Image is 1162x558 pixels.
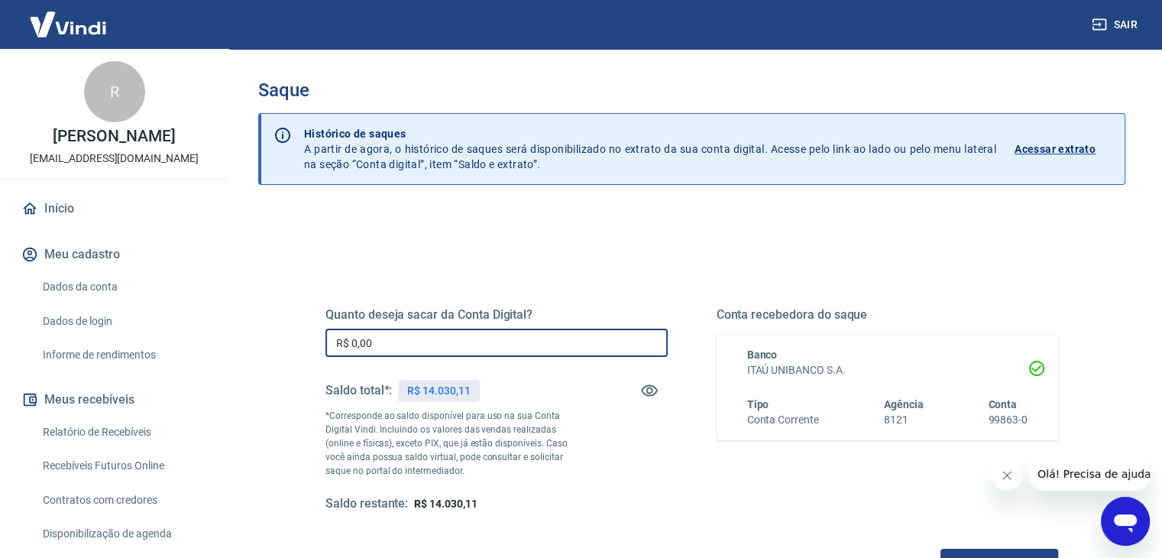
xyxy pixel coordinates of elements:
h5: Quanto deseja sacar da Conta Digital? [325,307,668,323]
p: [PERSON_NAME] [53,128,175,144]
a: Dados da conta [37,271,210,303]
h6: ITAÚ UNIBANCO S.A. [747,362,1028,378]
a: Informe de rendimentos [37,339,210,371]
button: Sair [1089,11,1144,39]
h6: 99863-0 [988,412,1028,428]
a: Início [18,192,210,225]
p: Histórico de saques [304,126,996,141]
p: Acessar extrato [1015,141,1096,157]
a: Dados de login [37,306,210,337]
a: Disponibilização de agenda [37,518,210,550]
iframe: Fechar mensagem [992,460,1022,491]
span: R$ 14.030,11 [414,498,477,510]
h5: Saldo total*: [325,383,392,398]
p: R$ 14.030,11 [407,383,470,399]
p: A partir de agora, o histórico de saques será disponibilizado no extrato da sua conta digital. Ac... [304,126,996,172]
h3: Saque [258,79,1125,101]
span: Olá! Precisa de ajuda? [9,11,128,23]
a: Recebíveis Futuros Online [37,450,210,482]
iframe: Botão para abrir a janela de mensagens [1101,497,1150,546]
span: Agência [884,398,924,410]
h5: Conta recebedora do saque [717,307,1059,323]
a: Contratos com credores [37,485,210,516]
span: Conta [988,398,1017,410]
span: Banco [747,349,778,361]
div: R [84,61,145,122]
h5: Saldo restante: [325,496,408,512]
p: [EMAIL_ADDRESS][DOMAIN_NAME] [30,151,199,167]
p: *Corresponde ao saldo disponível para uso na sua Conta Digital Vindi. Incluindo os valores das ve... [325,409,582,478]
span: Tipo [747,398,769,410]
h6: 8121 [884,412,924,428]
button: Meus recebíveis [18,383,210,417]
a: Relatório de Recebíveis [37,417,210,448]
h6: Conta Corrente [747,412,819,428]
a: Acessar extrato [1015,126,1112,172]
img: Vindi [18,1,118,47]
button: Meu cadastro [18,238,210,271]
iframe: Mensagem da empresa [1028,457,1150,491]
